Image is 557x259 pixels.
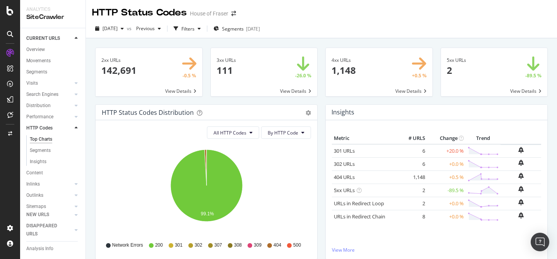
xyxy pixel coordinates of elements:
[396,157,427,170] td: 6
[195,242,202,249] span: 302
[102,109,194,116] div: HTTP Status Codes Distribution
[518,147,524,153] div: bell-plus
[26,113,53,121] div: Performance
[518,186,524,192] div: bell-plus
[334,200,384,207] a: URLs in Redirect Loop
[26,203,46,211] div: Sitemaps
[26,245,80,253] a: Analysis Info
[102,145,311,235] svg: A chart.
[30,147,51,155] div: Segments
[231,11,236,16] div: arrow-right-arrow-left
[246,26,260,32] div: [DATE]
[222,26,244,32] span: Segments
[26,203,72,211] a: Sitemaps
[427,133,466,144] th: Change
[171,22,204,35] button: Filters
[133,25,155,32] span: Previous
[210,22,263,35] button: Segments[DATE]
[332,247,541,253] a: View More
[26,245,53,253] div: Analysis Info
[26,169,43,177] div: Content
[332,133,396,144] th: Metric
[466,133,501,144] th: Trend
[214,129,246,136] span: All HTTP Codes
[396,210,427,223] td: 8
[254,242,261,249] span: 309
[396,133,427,144] th: # URLS
[112,242,143,249] span: Network Errors
[518,173,524,179] div: bell-plus
[26,57,51,65] div: Movements
[26,180,40,188] div: Inlinks
[26,102,72,110] a: Distribution
[190,10,228,17] div: House of Fraser
[518,160,524,166] div: bell-plus
[26,124,53,132] div: HTTP Codes
[26,6,79,13] div: Analytics
[427,210,466,223] td: +0.0 %
[26,68,47,76] div: Segments
[427,157,466,170] td: +0.0 %
[334,174,355,181] a: 404 URLs
[293,242,301,249] span: 500
[334,147,355,154] a: 301 URLs
[201,211,214,216] text: 99.1%
[331,107,354,118] h4: Insights
[26,57,80,65] a: Movements
[26,34,72,43] a: CURRENT URLS
[26,222,65,238] div: DISAPPEARED URLS
[26,211,72,219] a: NEW URLS
[26,68,80,76] a: Segments
[26,222,72,238] a: DISAPPEARED URLS
[518,199,524,205] div: bell-plus
[334,213,385,220] a: URLs in Redirect Chain
[261,126,311,139] button: By HTTP Code
[26,191,43,199] div: Outlinks
[427,170,466,184] td: +0.5 %
[26,102,51,110] div: Distribution
[155,242,163,249] span: 200
[30,158,46,166] div: Insights
[26,79,38,87] div: Visits
[30,135,52,143] div: Top Charts
[133,22,164,35] button: Previous
[26,211,49,219] div: NEW URLS
[26,90,72,99] a: Search Engines
[175,242,183,249] span: 301
[306,110,311,116] div: gear
[26,124,72,132] a: HTTP Codes
[30,147,80,155] a: Segments
[181,26,195,32] div: Filters
[427,184,466,197] td: -89.5 %
[92,22,127,35] button: [DATE]
[396,170,427,184] td: 1,148
[234,242,242,249] span: 308
[396,197,427,210] td: 2
[207,126,259,139] button: All HTTP Codes
[26,169,80,177] a: Content
[30,135,80,143] a: Top Charts
[427,144,466,158] td: +20.0 %
[127,25,133,32] span: vs
[396,184,427,197] td: 2
[26,46,45,54] div: Overview
[531,233,549,251] div: Open Intercom Messenger
[26,79,72,87] a: Visits
[26,191,72,199] a: Outlinks
[26,13,79,22] div: SiteCrawler
[427,197,466,210] td: +0.0 %
[26,90,58,99] div: Search Engines
[26,46,80,54] a: Overview
[334,187,355,194] a: 5xx URLs
[26,180,72,188] a: Inlinks
[26,34,60,43] div: CURRENT URLS
[92,6,187,19] div: HTTP Status Codes
[214,242,222,249] span: 307
[334,160,355,167] a: 302 URLs
[268,129,298,136] span: By HTTP Code
[518,212,524,218] div: bell-plus
[273,242,281,249] span: 404
[103,25,118,32] span: 2025 Sep. 8th
[30,158,80,166] a: Insights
